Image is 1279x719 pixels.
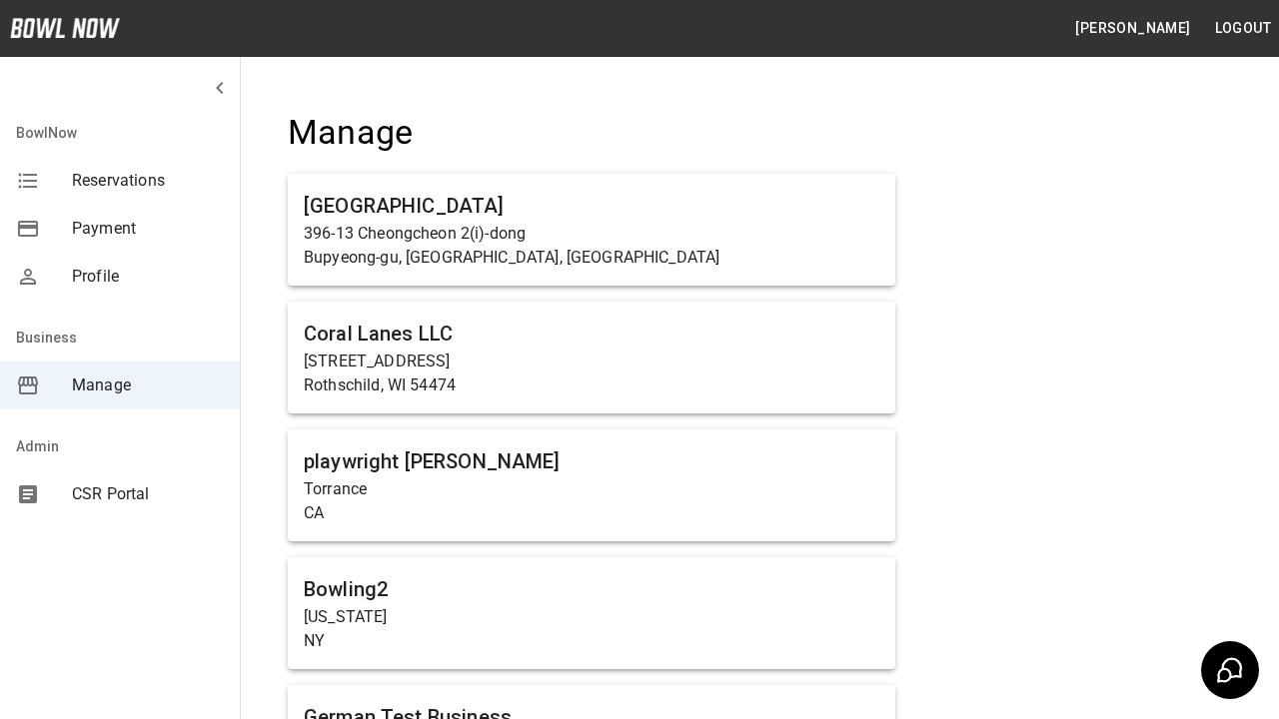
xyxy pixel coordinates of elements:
[304,477,879,501] p: Torrance
[288,112,895,154] h4: Manage
[304,573,879,605] h6: Bowling2
[1207,10,1279,47] button: Logout
[304,501,879,525] p: CA
[304,605,879,629] p: [US_STATE]
[72,169,224,193] span: Reservations
[72,265,224,289] span: Profile
[10,18,120,38] img: logo
[72,217,224,241] span: Payment
[304,350,879,373] p: [STREET_ADDRESS]
[304,629,879,653] p: NY
[304,373,879,397] p: Rothschild, WI 54474
[1067,10,1198,47] button: [PERSON_NAME]
[304,318,879,350] h6: Coral Lanes LLC
[72,482,224,506] span: CSR Portal
[304,222,879,246] p: 396-13 Cheongcheon 2(i)-dong
[304,445,879,477] h6: playwright [PERSON_NAME]
[304,190,879,222] h6: [GEOGRAPHIC_DATA]
[304,246,879,270] p: Bupyeong-gu, [GEOGRAPHIC_DATA], [GEOGRAPHIC_DATA]
[72,373,224,397] span: Manage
